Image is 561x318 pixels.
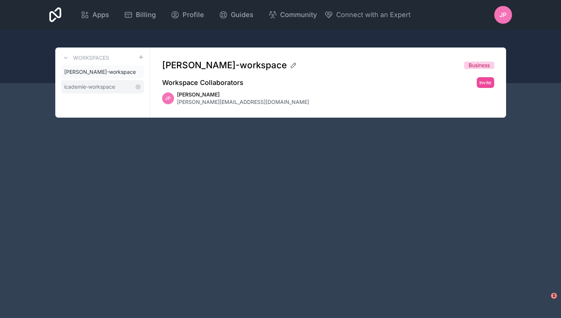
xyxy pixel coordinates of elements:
span: icademie-workspace [64,83,115,91]
span: Guides [231,10,253,20]
span: Apps [92,10,109,20]
iframe: Intercom live chat [536,293,554,311]
span: Billing [136,10,156,20]
a: Guides [213,7,259,23]
span: [PERSON_NAME] [177,91,309,98]
a: Profile [165,7,210,23]
span: Community [280,10,317,20]
a: Apps [75,7,115,23]
span: [PERSON_NAME]-workspace [64,68,136,76]
a: [PERSON_NAME]-workspace [61,65,144,79]
span: [PERSON_NAME][EMAIL_ADDRESS][DOMAIN_NAME] [177,98,309,106]
span: 1 [551,293,557,299]
span: [PERSON_NAME]-workspace [162,59,287,71]
span: Business [469,62,490,69]
button: Invite [477,77,494,88]
a: Billing [118,7,162,23]
button: Connect with an Expert [324,10,411,20]
h3: Workspaces [73,54,109,62]
span: JP [165,95,171,101]
span: Connect with an Expert [336,10,411,20]
h2: Workspace Collaborators [162,78,243,88]
a: icademie-workspace [61,80,144,94]
a: Community [262,7,323,23]
span: Profile [183,10,204,20]
a: Workspaces [61,53,109,62]
span: JP [499,10,506,19]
